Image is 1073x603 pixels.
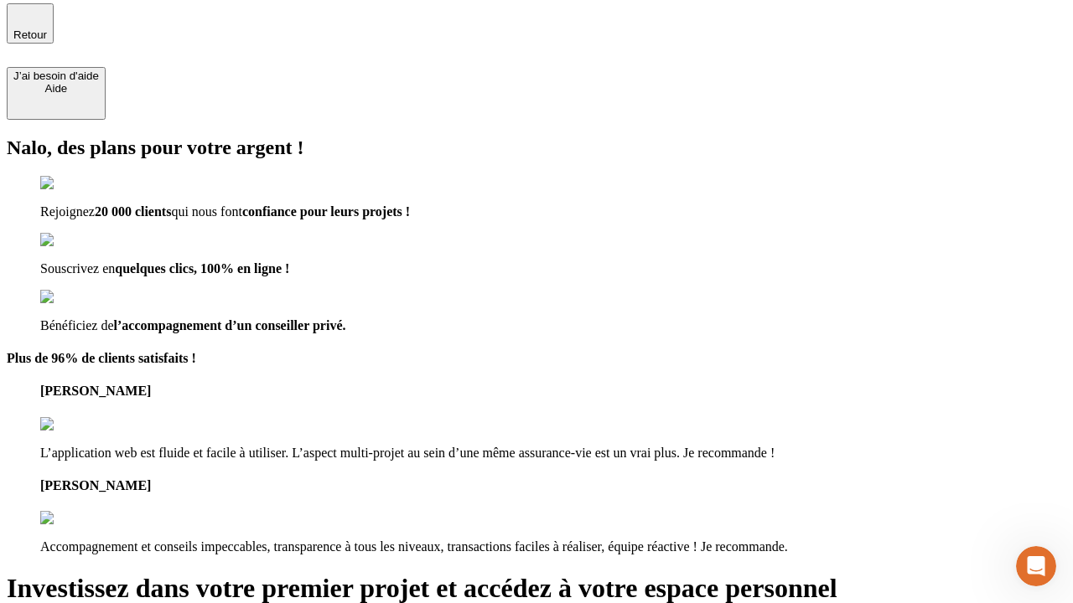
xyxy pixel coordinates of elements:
[7,351,1066,366] h4: Plus de 96% de clients satisfaits !
[40,318,114,332] span: Bénéficiez de
[1016,546,1056,586] iframe: Intercom live chat
[40,233,112,248] img: checkmark
[115,261,289,276] span: quelques clics, 100% en ligne !
[40,384,1066,399] h4: [PERSON_NAME]
[40,204,95,219] span: Rejoignez
[40,511,123,526] img: reviews stars
[40,446,1066,461] p: L’application web est fluide et facile à utiliser. L’aspect multi-projet au sein d’une même assur...
[13,28,47,41] span: Retour
[95,204,172,219] span: 20 000 clients
[40,261,115,276] span: Souscrivez en
[7,137,1066,159] h2: Nalo, des plans pour votre argent !
[40,290,112,305] img: checkmark
[40,417,123,432] img: reviews stars
[7,3,54,44] button: Retour
[40,539,1066,554] p: Accompagnement et conseils impeccables, transparence à tous les niveaux, transactions faciles à r...
[242,204,410,219] span: confiance pour leurs projets !
[40,478,1066,493] h4: [PERSON_NAME]
[114,318,346,332] span: l’accompagnement d’un conseiller privé.
[13,82,99,95] div: Aide
[13,70,99,82] div: J’ai besoin d'aide
[171,204,241,219] span: qui nous font
[7,67,106,120] button: J’ai besoin d'aideAide
[40,176,112,191] img: checkmark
